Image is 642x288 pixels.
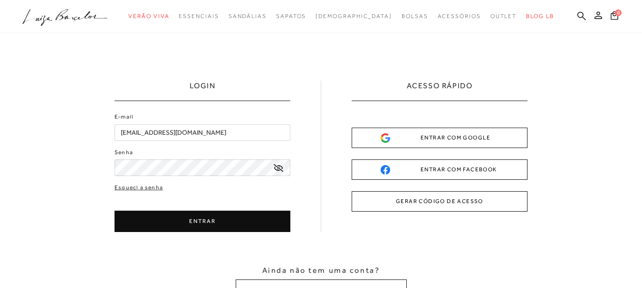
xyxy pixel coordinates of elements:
[190,81,216,101] h1: LOGIN
[115,148,133,157] label: Senha
[526,13,554,19] span: BLOG LB
[438,8,481,25] a: categoryNavScreenReaderText
[229,13,267,19] span: Sandálias
[316,13,392,19] span: [DEMOGRAPHIC_DATA]
[526,8,554,25] a: BLOG LB
[381,133,498,143] div: ENTRAR COM GOOGLE
[407,81,473,101] h2: ACESSO RÁPIDO
[179,13,219,19] span: Essenciais
[490,13,517,19] span: Outlet
[402,8,428,25] a: categoryNavScreenReaderText
[608,10,621,23] button: 0
[128,8,169,25] a: categoryNavScreenReaderText
[115,211,290,232] button: ENTRAR
[352,191,527,212] button: GERAR CÓDIGO DE ACESSO
[262,265,380,276] span: Ainda não tem uma conta?
[402,13,428,19] span: Bolsas
[490,8,517,25] a: categoryNavScreenReaderText
[179,8,219,25] a: categoryNavScreenReaderText
[316,8,392,25] a: noSubCategoriesText
[352,159,527,180] button: ENTRAR COM FACEBOOK
[438,13,481,19] span: Acessórios
[115,183,163,192] a: Esqueci a senha
[115,124,290,141] input: E-mail
[274,164,283,171] a: exibir senha
[128,13,169,19] span: Verão Viva
[229,8,267,25] a: categoryNavScreenReaderText
[352,128,527,148] button: ENTRAR COM GOOGLE
[276,13,306,19] span: Sapatos
[381,165,498,175] div: ENTRAR COM FACEBOOK
[615,9,622,16] span: 0
[115,112,134,121] label: E-mail
[276,8,306,25] a: categoryNavScreenReaderText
